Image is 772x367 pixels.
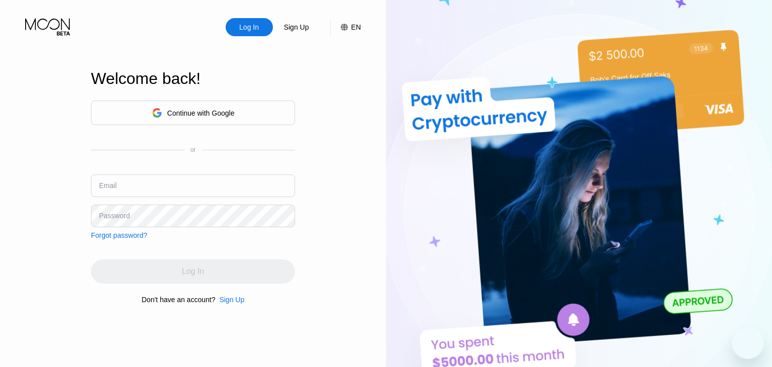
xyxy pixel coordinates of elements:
div: Continue with Google [91,101,295,125]
div: Continue with Google [167,109,235,117]
div: Forgot password? [91,231,147,239]
div: Don't have an account? [142,296,216,304]
div: Log In [226,18,273,36]
div: Sign Up [283,22,310,32]
div: EN [351,23,361,31]
div: Welcome back! [91,69,295,88]
div: Sign Up [219,296,244,304]
div: Sign Up [273,18,320,36]
div: EN [330,18,361,36]
div: or [190,146,196,153]
iframe: Button to launch messaging window [732,327,764,359]
div: Sign Up [215,296,244,304]
div: Email [99,181,117,190]
div: Password [99,212,130,220]
div: Log In [238,22,260,32]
